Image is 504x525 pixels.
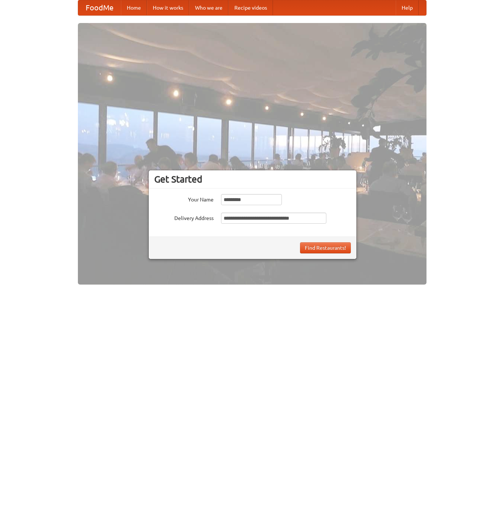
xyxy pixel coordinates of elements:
button: Find Restaurants! [300,242,351,253]
a: Help [396,0,419,15]
label: Delivery Address [154,213,214,222]
a: Recipe videos [228,0,273,15]
a: Who we are [189,0,228,15]
a: Home [121,0,147,15]
label: Your Name [154,194,214,203]
a: How it works [147,0,189,15]
h3: Get Started [154,174,351,185]
a: FoodMe [78,0,121,15]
